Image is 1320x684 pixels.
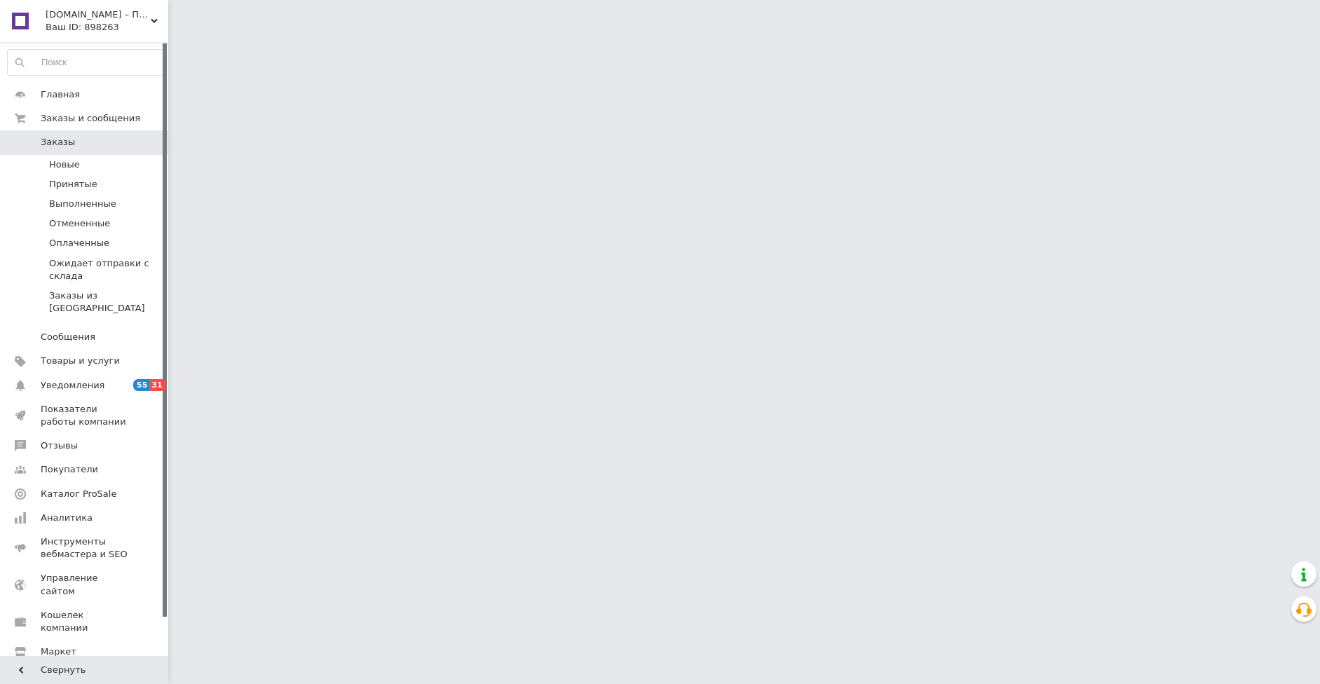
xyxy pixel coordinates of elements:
[41,609,130,634] span: Кошелек компании
[41,112,140,125] span: Заказы и сообщения
[41,512,93,524] span: Аналитика
[41,645,76,658] span: Маркет
[41,488,116,500] span: Каталог ProSale
[46,21,168,34] div: Ваш ID: 898263
[46,8,151,21] span: АВТОЭЛЕКТРИКА.COM.UA – Предпусковые подогреватели двигателя. Блоки управления двигателем.
[41,463,98,476] span: Покупатели
[49,257,164,282] span: Ожидает отправки с склада
[49,237,109,249] span: Оплаченные
[41,379,104,392] span: Уведомления
[41,331,95,343] span: Сообщения
[41,535,130,561] span: Инструменты вебмастера и SEO
[49,178,97,191] span: Принятые
[133,379,149,391] span: 55
[8,50,165,75] input: Поиск
[41,403,130,428] span: Показатели работы компании
[41,136,75,149] span: Заказы
[49,217,110,230] span: Отмененные
[49,158,80,171] span: Новые
[41,439,78,452] span: Отзывы
[41,88,80,101] span: Главная
[149,379,165,391] span: 31
[41,572,130,597] span: Управление сайтом
[49,289,164,315] span: Заказы из [GEOGRAPHIC_DATA]
[41,355,120,367] span: Товары и услуги
[49,198,116,210] span: Выполненные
